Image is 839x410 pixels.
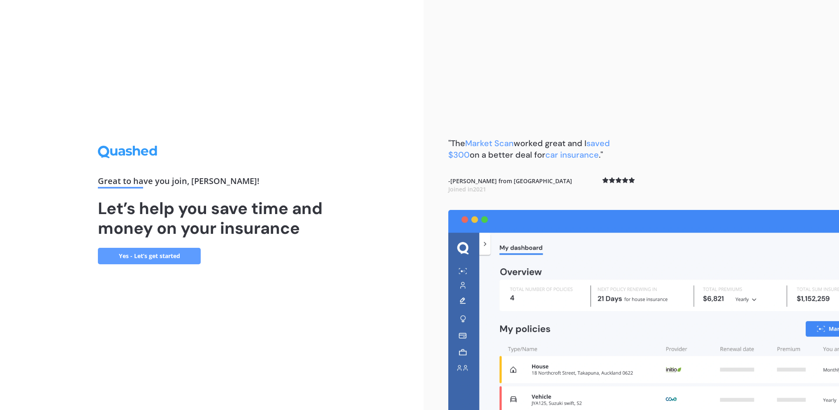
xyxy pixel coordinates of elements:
b: "The worked great and I on a better deal for ." [448,138,610,160]
span: saved $300 [448,138,610,160]
span: car insurance [545,149,599,160]
img: dashboard.webp [448,210,839,410]
a: Yes - Let’s get started [98,248,201,264]
span: Market Scan [465,138,514,149]
div: Great to have you join , [PERSON_NAME] ! [98,177,326,189]
h1: Let’s help you save time and money on your insurance [98,198,326,238]
span: Joined in 2021 [448,185,486,193]
b: - [PERSON_NAME] from [GEOGRAPHIC_DATA] [448,177,572,193]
